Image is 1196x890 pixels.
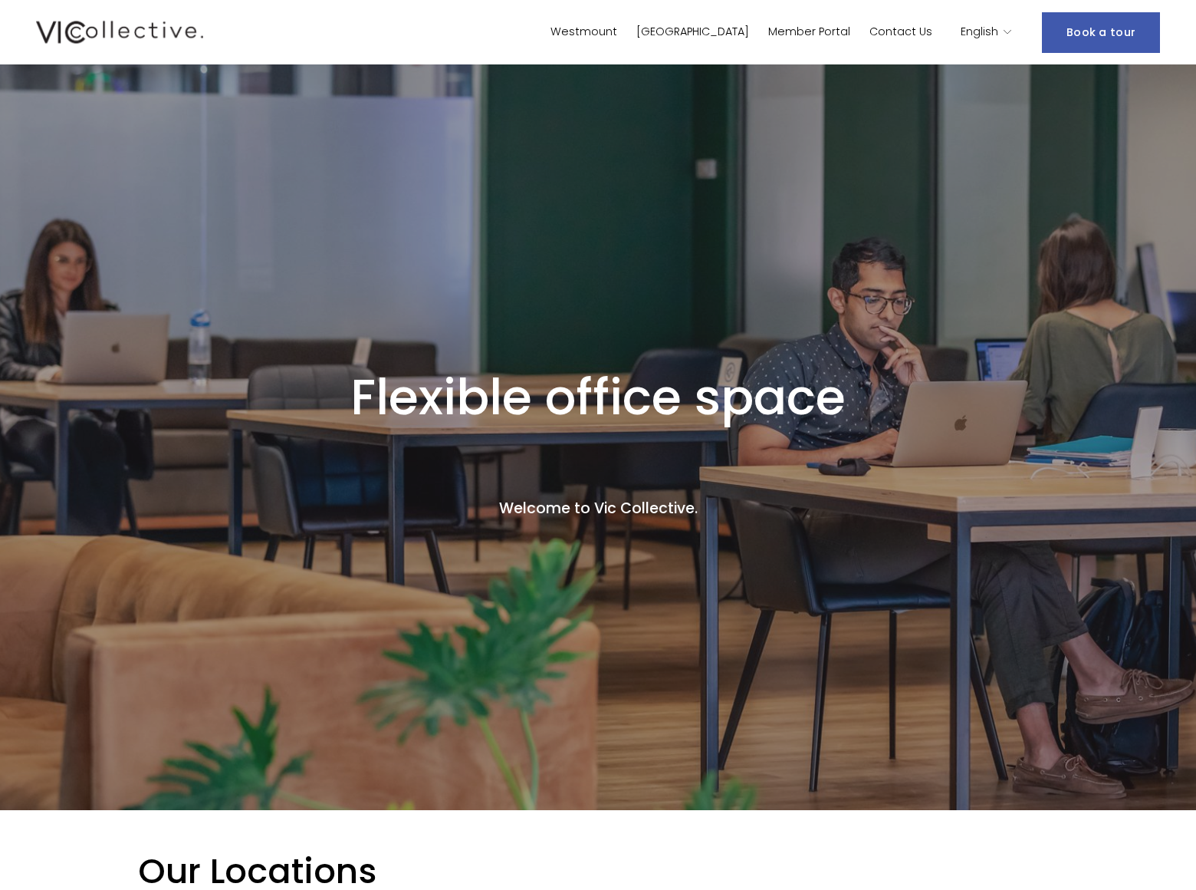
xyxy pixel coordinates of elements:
[768,21,850,44] a: Member Portal
[636,21,749,44] a: [GEOGRAPHIC_DATA]
[1042,12,1160,53] a: Book a tour
[961,21,1013,44] div: language picker
[138,499,1058,519] h4: Welcome to Vic Collective.
[869,21,932,44] a: Contact Us
[550,21,617,44] a: Westmount
[961,22,998,42] span: English
[138,368,1058,428] h1: Flexible office space
[36,18,203,47] img: Vic Collective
